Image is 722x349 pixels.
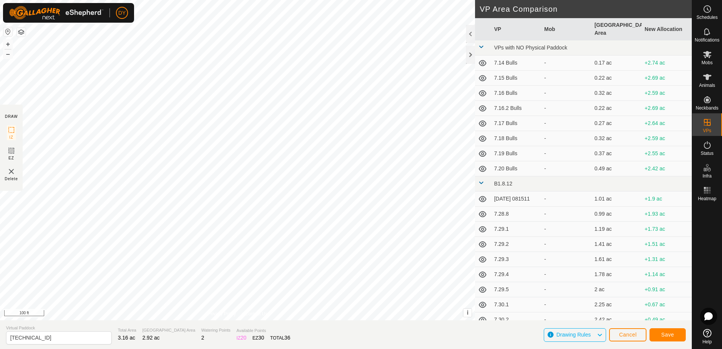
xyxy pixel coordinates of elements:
[241,335,247,341] span: 20
[609,328,646,341] button: Cancel
[642,252,692,267] td: +1.31 ac
[7,167,16,176] img: VP
[491,191,541,207] td: [DATE] 081511
[703,128,711,133] span: VPs
[491,146,541,161] td: 7.19 Bulls
[591,282,642,297] td: 2 ac
[544,240,588,248] div: -
[258,335,264,341] span: 30
[491,267,541,282] td: 7.29.4
[544,150,588,158] div: -
[591,56,642,71] td: 0.17 ac
[118,335,135,341] span: 3.16 ac
[591,146,642,161] td: 0.37 ac
[702,60,713,65] span: Mobs
[698,196,716,201] span: Heatmap
[544,59,588,67] div: -
[544,165,588,173] div: -
[544,134,588,142] div: -
[591,71,642,86] td: 0.22 ac
[591,312,642,327] td: 2.42 ac
[696,15,717,20] span: Schedules
[591,207,642,222] td: 0.99 ac
[491,282,541,297] td: 7.29.5
[491,161,541,176] td: 7.20 Bulls
[642,297,692,312] td: +0.67 ac
[270,334,290,342] div: TOTAL
[544,74,588,82] div: -
[544,301,588,309] div: -
[142,335,160,341] span: 2.92 ac
[491,116,541,131] td: 7.17 Bulls
[245,310,267,317] a: Contact Us
[591,86,642,101] td: 0.32 ac
[642,131,692,146] td: +2.59 ac
[491,207,541,222] td: 7.28.8
[480,5,692,14] h2: VP Area Comparison
[491,237,541,252] td: 7.29.2
[236,334,246,342] div: IZ
[642,71,692,86] td: +2.69 ac
[467,309,468,316] span: i
[702,340,712,344] span: Help
[491,252,541,267] td: 7.29.3
[591,116,642,131] td: 0.27 ac
[544,316,588,324] div: -
[544,210,588,218] div: -
[649,328,686,341] button: Save
[491,131,541,146] td: 7.18 Bulls
[491,312,541,327] td: 7.30.2
[17,28,26,37] button: Map Layers
[9,134,14,140] span: IZ
[591,191,642,207] td: 1.01 ac
[544,119,588,127] div: -
[491,71,541,86] td: 7.15 Bulls
[3,49,12,59] button: –
[696,106,718,110] span: Neckbands
[491,222,541,237] td: 7.29.1
[591,161,642,176] td: 0.49 ac
[591,237,642,252] td: 1.41 ac
[9,155,14,161] span: EZ
[544,104,588,112] div: -
[591,297,642,312] td: 2.25 ac
[591,131,642,146] td: 0.32 ac
[661,332,674,338] span: Save
[619,332,637,338] span: Cancel
[491,18,541,40] th: VP
[642,18,692,40] th: New Allocation
[491,56,541,71] td: 7.14 Bulls
[544,225,588,233] div: -
[642,267,692,282] td: +1.14 ac
[591,222,642,237] td: 1.19 ac
[544,255,588,263] div: -
[591,18,642,40] th: [GEOGRAPHIC_DATA] Area
[544,195,588,203] div: -
[6,325,112,331] span: Virtual Paddock
[642,312,692,327] td: +0.49 ac
[284,335,290,341] span: 36
[541,18,591,40] th: Mob
[642,191,692,207] td: +1.9 ac
[692,326,722,347] a: Help
[118,9,125,17] span: DY
[591,252,642,267] td: 1.61 ac
[3,40,12,49] button: +
[642,101,692,116] td: +2.69 ac
[118,327,136,334] span: Total Area
[253,334,264,342] div: EZ
[699,83,715,88] span: Animals
[642,282,692,297] td: +0.91 ac
[208,310,236,317] a: Privacy Policy
[9,6,103,20] img: Gallagher Logo
[201,327,230,334] span: Watering Points
[201,335,204,341] span: 2
[642,161,692,176] td: +2.42 ac
[642,56,692,71] td: +2.74 ac
[3,27,12,36] button: Reset Map
[494,45,567,51] span: VPs with NO Physical Paddock
[491,101,541,116] td: 7.16.2 Bulls
[5,176,18,182] span: Delete
[642,222,692,237] td: +1.73 ac
[700,151,713,156] span: Status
